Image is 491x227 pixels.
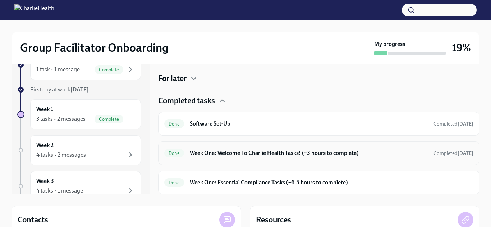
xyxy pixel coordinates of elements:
a: DoneWeek One: Essential Compliance Tasks (~6.5 hours to complete) [164,177,473,188]
strong: [DATE] [458,150,473,156]
h2: Group Facilitator Onboarding [20,41,169,55]
h3: 19% [452,41,471,54]
div: For later [158,73,479,84]
div: 1 task • 1 message [36,66,80,74]
span: Completed [433,121,473,127]
div: 3 tasks • 2 messages [36,115,86,123]
a: Week -11 task • 1 messageComplete [17,50,141,80]
h4: Resources [256,214,291,225]
div: 4 tasks • 1 message [36,187,83,195]
h6: Week 3 [36,177,54,185]
div: Completed tasks [158,95,479,106]
a: Week 24 tasks • 2 messages [17,135,141,165]
span: Completed [433,150,473,156]
h6: Software Set-Up [190,120,428,128]
strong: My progress [374,40,405,48]
a: Week 13 tasks • 2 messagesComplete [17,99,141,129]
span: Done [164,121,184,127]
span: Complete [95,67,123,72]
h6: Week One: Welcome To Charlie Health Tasks! (~3 hours to complete) [190,149,428,157]
a: DoneSoftware Set-UpCompleted[DATE] [164,118,473,129]
h4: For later [158,73,187,84]
h4: Contacts [18,214,48,225]
a: First day at work[DATE] [17,86,141,94]
span: Done [164,180,184,185]
strong: [DATE] [458,121,473,127]
span: Complete [95,117,123,122]
h6: Week One: Essential Compliance Tasks (~6.5 hours to complete) [190,179,473,186]
span: First day at work [30,86,89,93]
strong: [DATE] [70,86,89,93]
a: Week 34 tasks • 1 message [17,171,141,201]
img: CharlieHealth [14,4,54,16]
span: September 19th, 2025 10:49 [433,120,473,127]
h4: Completed tasks [158,95,215,106]
span: September 23rd, 2025 15:58 [433,150,473,157]
h6: Week 2 [36,141,54,149]
h6: Week 1 [36,105,53,113]
div: 4 tasks • 2 messages [36,151,86,159]
span: Done [164,151,184,156]
a: DoneWeek One: Welcome To Charlie Health Tasks! (~3 hours to complete)Completed[DATE] [164,147,473,159]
